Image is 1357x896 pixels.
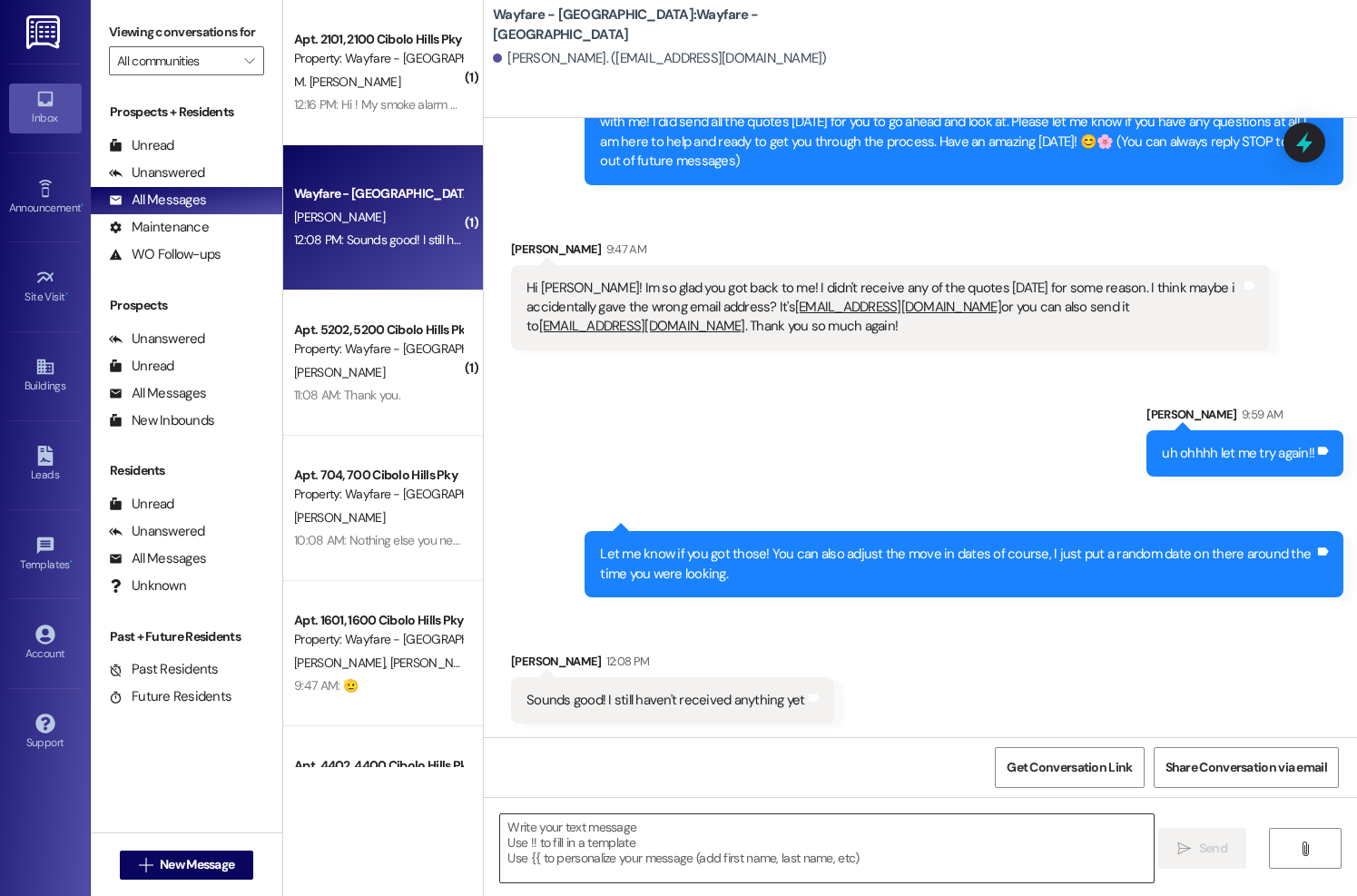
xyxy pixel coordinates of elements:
span: Send [1199,839,1227,858]
i:  [1298,842,1312,856]
div: Unread [109,495,174,514]
a: Account [9,619,82,668]
div: Unanswered [109,163,205,182]
div: WO Follow-ups [109,245,221,264]
div: 11:08 AM: Thank you. [294,387,400,403]
div: uh ohhhh let me try again!! [1162,444,1314,463]
span: • [65,288,68,300]
div: 12:16 PM: Hi ! My smoke alarm keeps beeping [294,96,528,113]
div: [PERSON_NAME]. ([EMAIL_ADDRESS][DOMAIN_NAME]) [493,49,827,68]
div: Apt. 5202, 5200 Cibolo Hills Pky [294,320,462,340]
button: Share Conversation via email [1154,747,1339,788]
div: Property: Wayfare - [GEOGRAPHIC_DATA] [294,630,462,649]
span: [PERSON_NAME] [294,209,385,225]
a: Inbox [9,84,82,133]
div: Maintenance [109,218,209,237]
div: Sounds good! I still haven't received anything yet [526,691,805,710]
button: Get Conversation Link [995,747,1144,788]
div: New Inbounds [109,411,214,430]
div: Future Residents [109,687,231,706]
button: New Message [120,851,254,880]
div: All Messages [109,384,206,403]
div: Hi [PERSON_NAME]! Im so glad you got back to me! I didn't receive any of the quotes [DATE] for so... [526,279,1241,337]
div: 12:08 PM: Sounds good! I still haven't received anything yet [294,231,600,248]
div: Unread [109,357,174,376]
div: Prospects + Residents [91,103,282,122]
span: [PERSON_NAME] [390,655,481,671]
a: Support [9,708,82,757]
div: Past Residents [109,660,219,679]
div: Wayfare - [GEOGRAPHIC_DATA] [294,184,462,203]
div: [PERSON_NAME] [511,240,1270,265]
img: ResiDesk Logo [26,15,64,49]
button: Send [1158,828,1246,869]
div: Property: Wayfare - [GEOGRAPHIC_DATA] [294,49,462,68]
label: Viewing conversations for [109,18,264,46]
div: [PERSON_NAME] [1146,405,1343,430]
span: M. [PERSON_NAME] [294,74,400,90]
div: 9:47 AM: 🫡 [294,677,358,694]
div: 10:08 AM: Nothing else you need to do!! Thank you. [294,532,563,548]
span: [PERSON_NAME] [294,655,390,671]
div: Property: Wayfare - [GEOGRAPHIC_DATA] [294,485,462,504]
a: [EMAIL_ADDRESS][DOMAIN_NAME] [795,298,1001,316]
a: Buildings [9,351,82,400]
div: 12:08 PM [602,652,650,671]
div: Unknown [109,576,186,596]
span: • [70,556,73,568]
i:  [139,858,152,872]
div: All Messages [109,191,206,210]
b: Wayfare - [GEOGRAPHIC_DATA]: Wayfare - [GEOGRAPHIC_DATA] [493,5,856,44]
div: 9:59 AM [1237,405,1283,424]
div: Unanswered [109,330,205,349]
div: Prospects [91,296,282,315]
div: Property: Wayfare - [GEOGRAPHIC_DATA] [294,340,462,359]
div: [PERSON_NAME] [511,652,834,677]
a: [EMAIL_ADDRESS][DOMAIN_NAME] [539,317,745,335]
div: Residents [91,461,282,480]
div: Good Morning [PERSON_NAME]! This is Jordan from Wayfare Apartments. I wanted to thank you again f... [600,94,1314,172]
div: Past + Future Residents [91,627,282,646]
div: Apt. 1601, 1600 Cibolo Hills Pky [294,611,462,630]
div: Apt. 2101, 2100 Cibolo Hills Pky [294,30,462,49]
div: 9:47 AM [602,240,646,259]
a: Site Visit • [9,262,82,311]
input: All communities [117,46,235,75]
div: All Messages [109,549,206,568]
span: Share Conversation via email [1165,758,1327,777]
i:  [244,54,254,68]
span: Get Conversation Link [1007,758,1132,777]
span: [PERSON_NAME] [294,509,385,526]
div: Let me know if you got those! You can also adjust the move in dates of course, I just put a rando... [600,545,1314,584]
span: New Message [160,855,234,874]
i:  [1177,842,1191,856]
span: [PERSON_NAME] [294,364,385,380]
div: Unanswered [109,522,205,541]
div: Unread [109,136,174,155]
div: Apt. 4402, 4400 Cibolo Hills Pky [294,756,462,775]
a: Templates • [9,530,82,579]
div: Apt. 704, 700 Cibolo Hills Pky [294,466,462,485]
span: • [81,199,84,212]
a: Leads [9,440,82,489]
